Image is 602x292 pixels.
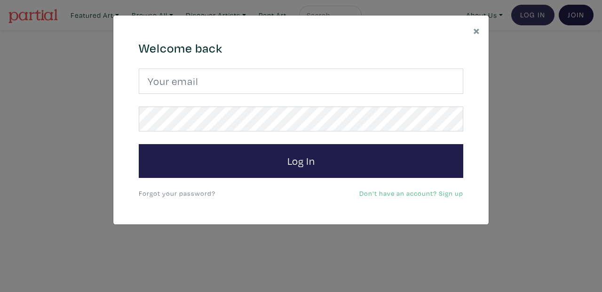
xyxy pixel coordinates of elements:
[139,41,463,56] h4: Welcome back
[139,69,463,94] input: Your email
[465,15,489,45] button: Close
[139,144,463,178] button: Log In
[473,22,480,38] span: ×
[139,189,215,198] a: Forgot your password?
[359,189,463,198] a: Don't have an account? Sign up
